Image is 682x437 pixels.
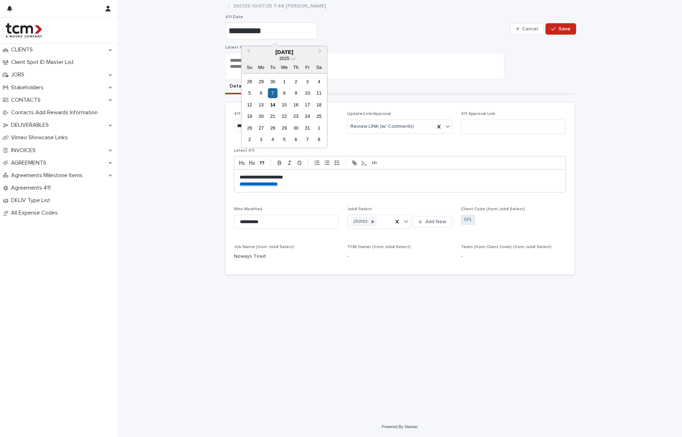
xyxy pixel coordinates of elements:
span: Who Modified [234,207,262,211]
div: Choose Saturday, November 8th, 2025 [314,135,324,144]
div: Choose Wednesday, October 1st, 2025 [280,77,289,86]
span: Latest 411 [234,149,255,153]
div: Choose Tuesday, October 21st, 2025 [268,111,277,121]
div: Choose Sunday, November 2nd, 2025 [245,135,254,144]
span: Review LINK (w/ Comments) [350,123,414,130]
div: Fr [303,62,312,72]
div: Choose Monday, October 20th, 2025 [256,111,266,121]
div: [DATE] [241,49,327,55]
div: Choose Sunday, October 26th, 2025 [245,123,254,133]
p: 250133-10/07/25 7:48-[PERSON_NAME] [233,1,326,9]
p: - [461,253,566,260]
span: 2025 [279,56,289,61]
div: Choose Wednesday, October 8th, 2025 [280,88,289,98]
div: Choose Saturday, November 1st, 2025 [314,123,324,133]
span: Job# Select [347,207,372,211]
a: SPL [464,216,472,223]
div: Choose Wednesday, November 5th, 2025 [280,135,289,144]
div: Choose Monday, October 13th, 2025 [256,100,266,110]
div: Choose Friday, October 17th, 2025 [303,100,312,110]
div: Choose Friday, October 24th, 2025 [303,111,312,121]
p: DELIV Type List [8,197,56,204]
div: Mo [256,62,266,72]
div: Choose Tuesday, September 30th, 2025 [268,77,277,86]
div: Choose Wednesday, October 15th, 2025 [280,100,289,110]
div: Choose Thursday, November 6th, 2025 [291,135,301,144]
div: Choose Friday, November 7th, 2025 [303,135,312,144]
div: Choose Wednesday, October 22nd, 2025 [280,111,289,121]
p: Noways Tired [234,253,339,260]
p: All Expense Codes [8,210,63,216]
p: Stakeholders [8,84,49,91]
button: Next Month [315,47,327,58]
div: Choose Friday, October 31st, 2025 [303,123,312,133]
p: Vimeo Showcase Links [8,134,73,141]
span: 411 Date [234,112,252,116]
div: Choose Sunday, September 28th, 2025 [245,77,254,86]
div: Choose Tuesday, November 4th, 2025 [268,135,277,144]
span: Cancel [522,26,538,31]
span: TCM Owner (from Job# Select) [347,245,411,249]
div: Choose Friday, October 10th, 2025 [303,88,312,98]
div: Choose Friday, October 3rd, 2025 [303,77,312,86]
button: Save [545,23,576,35]
p: CLIENTS [8,46,39,53]
span: Add New [425,219,446,224]
div: 250133 [351,217,369,227]
div: Choose Sunday, October 19th, 2025 [245,111,254,121]
p: Client Spot ID Master List [8,59,80,66]
div: Choose Thursday, October 16th, 2025 [291,100,301,110]
div: Choose Saturday, October 11th, 2025 [314,88,324,98]
div: Choose Monday, October 27th, 2025 [256,123,266,133]
button: Cancel [510,23,544,35]
div: Choose Thursday, October 2nd, 2025 [291,77,301,86]
div: Choose Monday, November 3rd, 2025 [256,135,266,144]
a: Powered By Stacker [382,425,418,429]
div: Choose Sunday, October 5th, 2025 [245,88,254,98]
div: We [280,62,289,72]
div: Su [245,62,254,72]
div: Choose Thursday, October 9th, 2025 [291,88,301,98]
p: Contacts Add Rewards Information [8,109,103,116]
div: Choose Monday, September 29th, 2025 [256,77,266,86]
span: Save [559,26,570,31]
span: Update/Link/Approval [347,112,391,116]
div: Choose Saturday, October 25th, 2025 [314,111,324,121]
span: Client Code (from Job# Select) [461,207,525,211]
div: Choose Tuesday, October 7th, 2025 [268,88,277,98]
div: Th [291,62,301,72]
div: Choose Saturday, October 18th, 2025 [314,100,324,110]
div: Choose Sunday, October 12th, 2025 [245,100,254,110]
p: INVOICES [8,147,41,154]
div: Choose Tuesday, October 14th, 2025 [268,100,277,110]
p: Agreements 411 [8,185,56,191]
div: Choose Monday, October 6th, 2025 [256,88,266,98]
span: Job Name (from Job# Select) [234,245,294,249]
p: JOBS [8,71,30,78]
span: Latest 411 [225,45,246,50]
button: Previous Month [242,47,253,58]
p: CONTACTS [8,97,46,104]
div: Choose Tuesday, October 28th, 2025 [268,123,277,133]
div: Sa [314,62,324,72]
p: AGREEMENTS [8,160,52,166]
button: Add New [412,216,452,227]
div: Choose Saturday, October 4th, 2025 [314,77,324,86]
p: DELIVERABLES [8,122,55,129]
div: Choose Wednesday, October 29th, 2025 [280,123,289,133]
div: Choose Thursday, October 30th, 2025 [291,123,301,133]
p: Agreements Milestone Items [8,172,88,179]
span: 411 Approval Link [461,112,495,116]
img: 4hMmSqQkux38exxPVZHQ [6,23,42,37]
div: Tu [268,62,277,72]
p: - [347,253,452,260]
span: 411 Date [225,15,243,19]
div: month 2025-10 [244,76,325,145]
div: Choose Thursday, October 23rd, 2025 [291,111,301,121]
span: Team (from Client Code) (from Job# Select) [461,245,552,249]
button: Details [225,79,250,94]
